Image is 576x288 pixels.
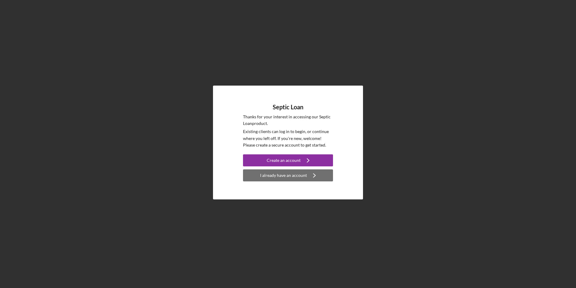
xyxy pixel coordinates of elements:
[243,128,333,148] p: Existing clients can log in to begin, or continue where you left off. If you're new, welcome! Ple...
[273,104,303,111] h4: Septic Loan
[243,154,333,166] button: Create an account
[243,114,333,127] p: Thanks for your interest in accessing our Septic Loan product.
[267,154,301,166] div: Create an account
[260,169,307,181] div: I already have an account
[243,154,333,168] a: Create an account
[243,169,333,181] button: I already have an account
